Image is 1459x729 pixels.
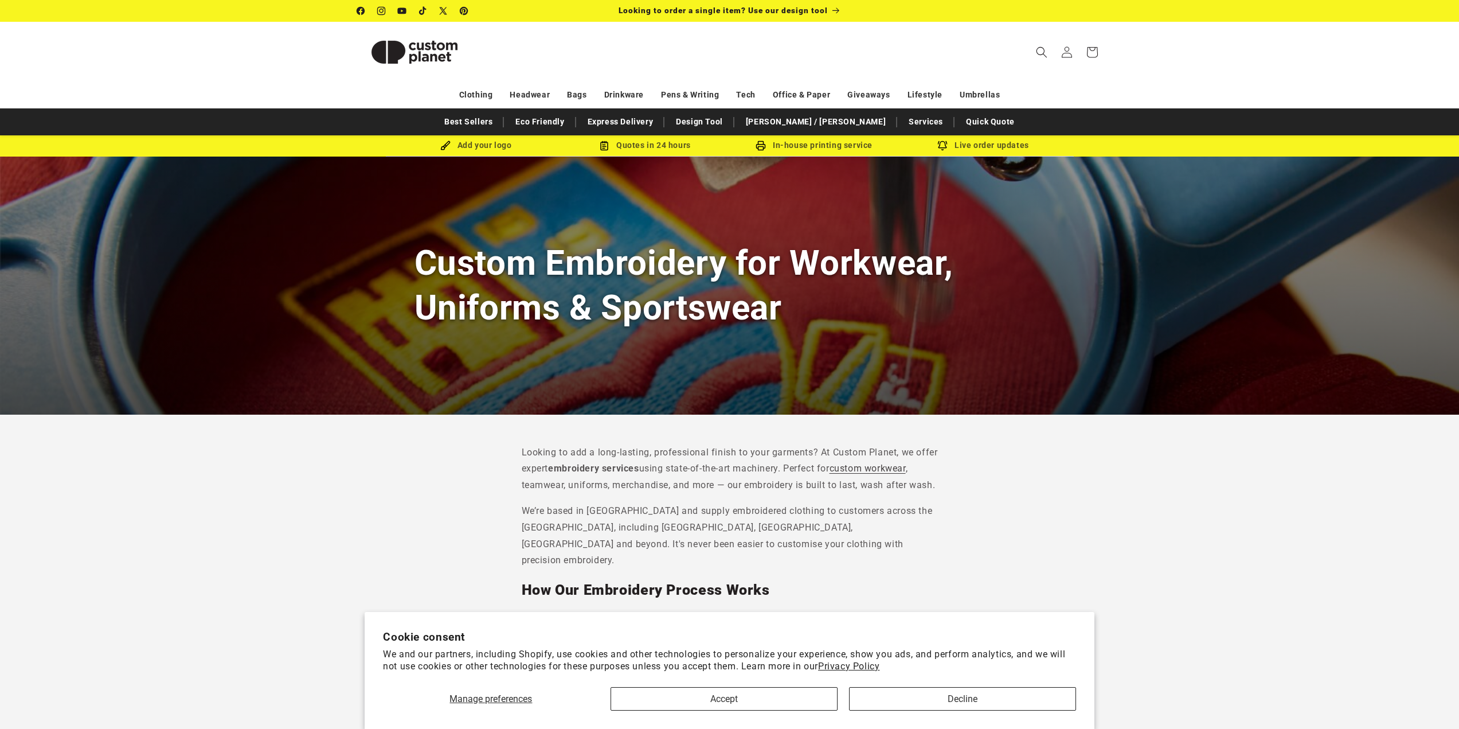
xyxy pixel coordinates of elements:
[818,661,879,672] a: Privacy Policy
[599,141,609,151] img: Order Updates Icon
[773,85,830,105] a: Office & Paper
[357,26,472,78] img: Custom Planet
[830,463,906,474] a: custom workwear
[604,85,644,105] a: Drinkware
[730,138,899,153] div: In-house printing service
[903,112,949,132] a: Services
[440,141,451,151] img: Brush Icon
[582,112,659,132] a: Express Delivery
[661,85,719,105] a: Pens & Writing
[383,630,1076,644] h2: Cookie consent
[908,85,942,105] a: Lifestyle
[353,22,476,82] a: Custom Planet
[414,241,1045,329] h1: Custom Embroidery for Workwear, Uniforms & Sportswear
[847,85,890,105] a: Giveaways
[740,112,891,132] a: [PERSON_NAME] / [PERSON_NAME]
[736,85,755,105] a: Tech
[960,112,1020,132] a: Quick Quote
[522,445,938,494] p: Looking to add a long-lasting, professional finish to your garments? At Custom Planet, we offer e...
[849,687,1076,711] button: Decline
[1402,674,1459,729] iframe: Chat Widget
[960,85,1000,105] a: Umbrellas
[619,6,828,15] span: Looking to order a single item? Use our design tool
[522,581,938,599] h2: How Our Embroidery Process Works
[1029,40,1054,65] summary: Search
[459,85,493,105] a: Clothing
[561,138,730,153] div: Quotes in 24 hours
[899,138,1068,153] div: Live order updates
[383,687,599,711] button: Manage preferences
[937,141,948,151] img: Order updates
[510,112,570,132] a: Eco Friendly
[439,112,498,132] a: Best Sellers
[567,85,586,105] a: Bags
[548,463,639,474] strong: embroidery services
[449,693,532,704] span: Manage preferences
[670,112,729,132] a: Design Tool
[392,138,561,153] div: Add your logo
[522,503,938,569] p: We’re based in [GEOGRAPHIC_DATA] and supply embroidered clothing to customers across the [GEOGRAP...
[510,85,550,105] a: Headwear
[756,141,766,151] img: In-house printing
[383,649,1076,673] p: We and our partners, including Shopify, use cookies and other technologies to personalize your ex...
[611,687,838,711] button: Accept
